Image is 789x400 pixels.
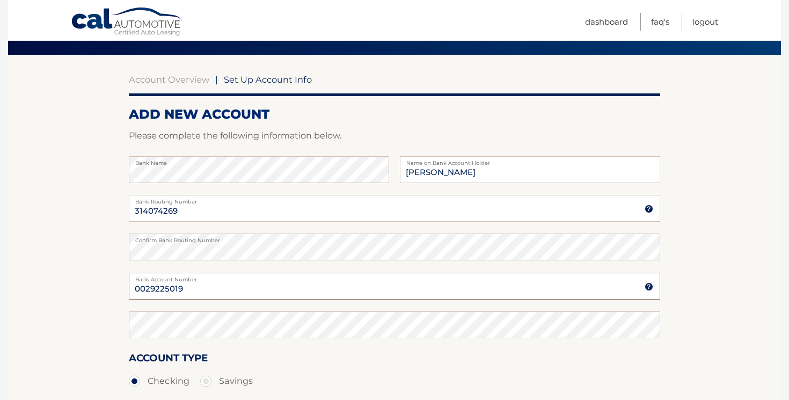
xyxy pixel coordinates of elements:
[215,74,218,85] span: |
[651,13,669,31] a: FAQ's
[129,195,660,203] label: Bank Routing Number
[400,156,660,165] label: Name on Bank Account Holder
[200,370,253,392] label: Savings
[71,7,184,38] a: Cal Automotive
[224,74,312,85] span: Set Up Account Info
[645,282,653,291] img: tooltip.svg
[129,350,208,370] label: Account Type
[645,205,653,213] img: tooltip.svg
[692,13,718,31] a: Logout
[129,74,209,85] a: Account Overview
[129,156,389,165] label: Bank Name
[129,234,660,242] label: Confirm Bank Routing Number
[129,273,660,281] label: Bank Account Number
[129,195,660,222] input: Bank Routing Number
[129,370,189,392] label: Checking
[129,273,660,300] input: Bank Account Number
[129,106,660,122] h2: ADD NEW ACCOUNT
[400,156,660,183] input: Name on Account (Account Holder Name)
[129,128,660,143] p: Please complete the following information below.
[585,13,628,31] a: Dashboard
